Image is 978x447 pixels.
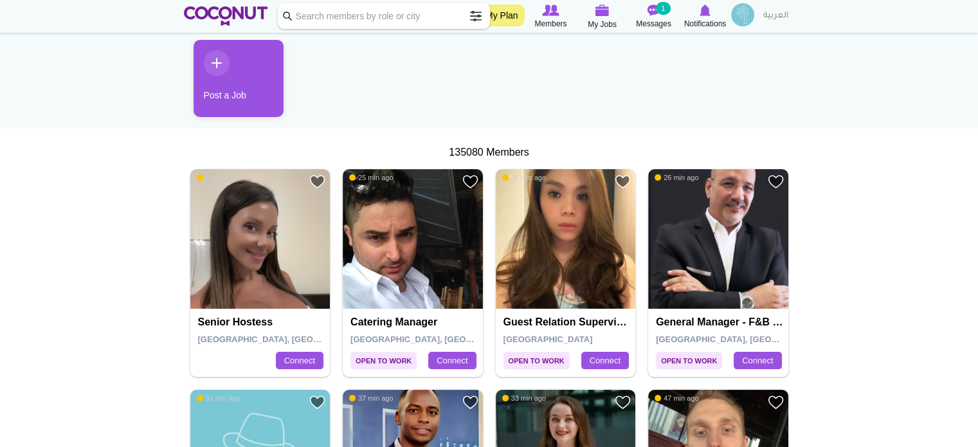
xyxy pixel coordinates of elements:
a: Notifications Notifications [680,3,731,30]
a: Connect [276,352,323,370]
img: Browse Members [542,5,559,16]
span: [GEOGRAPHIC_DATA], [GEOGRAPHIC_DATA] [198,334,381,344]
a: My Plan [479,5,525,26]
span: My Jobs [588,18,617,31]
h4: Guest Relation Supervisor/ Hostess [503,316,631,328]
a: Add to Favourites [615,174,631,190]
a: Post a Job [194,40,284,117]
span: Open to Work [503,352,570,369]
span: 7 min ago [197,173,237,182]
span: Members [534,17,566,30]
span: 26 min ago [655,173,698,182]
img: Home [184,6,268,26]
a: Add to Favourites [615,394,631,410]
span: Messages [636,17,671,30]
a: العربية [757,3,795,29]
img: Notifications [700,5,711,16]
span: 47 min ago [655,394,698,403]
span: 37 min ago [349,394,393,403]
a: Connect [428,352,476,370]
a: Add to Favourites [462,174,478,190]
a: Add to Favourites [462,394,478,410]
h4: Senior hostess [198,316,326,328]
a: Browse Members Members [525,3,577,30]
span: Open to Work [656,352,722,369]
a: Add to Favourites [309,394,325,410]
img: My Jobs [595,5,610,16]
span: Notifications [684,17,726,30]
div: 135080 Members [184,145,795,160]
span: 31 min ago [197,394,240,403]
img: Messages [647,5,660,16]
span: 26 min ago [502,173,546,182]
h4: General Manager - F&B director [656,316,784,328]
small: 1 [656,2,670,15]
a: Messages Messages 1 [628,3,680,30]
span: [GEOGRAPHIC_DATA], [GEOGRAPHIC_DATA] [656,334,839,344]
span: Open to Work [350,352,417,369]
a: Connect [581,352,629,370]
a: Add to Favourites [309,174,325,190]
span: 33 min ago [502,394,546,403]
a: Add to Favourites [768,174,784,190]
a: Connect [734,352,781,370]
span: [GEOGRAPHIC_DATA] [503,334,593,344]
span: 25 min ago [349,173,393,182]
input: Search members by role or city [278,3,490,29]
li: 1 / 1 [184,40,274,127]
span: [GEOGRAPHIC_DATA], [GEOGRAPHIC_DATA] [350,334,534,344]
h4: Catering manager [350,316,478,328]
a: My Jobs My Jobs [577,3,628,31]
a: Add to Favourites [768,394,784,410]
